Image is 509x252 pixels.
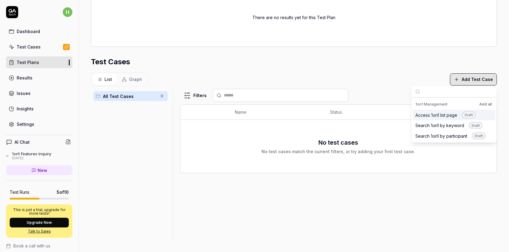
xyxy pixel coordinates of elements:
div: No test cases match the current filters, or try adding your first test case. [261,148,415,155]
a: Book a call with us [6,243,72,249]
div: Access 1on1 list page [415,112,476,119]
h4: AI Chat [15,139,30,145]
button: Add Test Case [450,73,497,86]
div: Settings [17,121,34,127]
span: Book a call with us [13,243,50,249]
th: Name [229,105,324,120]
h3: No test cases [318,138,358,147]
div: Search 1on1 by participant [415,133,486,139]
a: Insights [6,103,72,115]
th: Status [324,105,421,120]
span: All Test Cases [103,93,157,99]
span: Graph [129,76,142,82]
button: Filters [180,89,210,102]
a: Results [6,72,72,84]
button: Add all [478,101,493,108]
div: Results [17,75,32,81]
a: Test Cases [6,41,72,53]
span: New [38,167,47,173]
a: New [6,165,72,175]
div: Test Plans [17,59,39,66]
a: Talk to Sales [10,229,69,234]
span: h [63,7,72,17]
div: Suggestions [412,98,497,143]
div: Draft [469,122,483,129]
h2: Test Cases [91,56,130,67]
div: Test Cases [17,44,41,50]
div: Search 1on1 by keyword [415,122,483,129]
a: Dashboard [6,25,72,37]
a: Settings [6,118,72,130]
a: Test Plans [6,56,72,68]
div: Draft [472,133,486,139]
div: Dashboard [17,28,40,35]
button: List [92,74,117,85]
div: 1on1 Features Inquiry [12,151,51,156]
div: [DATE] [12,156,51,160]
div: Insights [17,106,34,112]
div: Draft [462,112,476,119]
a: Issues [6,87,72,99]
a: 1on1 Features Inquiry[DATE] [6,151,72,160]
h5: Test Runs [10,190,29,195]
span: 5 of 10 [57,189,69,195]
span: List [105,76,112,82]
div: 1on1 Management [415,101,493,108]
button: h [63,6,72,18]
p: This is just a trial, upgrade for more tests! [10,208,69,215]
button: Upgrade Now [10,218,69,227]
div: Issues [17,90,31,96]
button: Graph [117,74,147,85]
span: 0 [158,92,165,100]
